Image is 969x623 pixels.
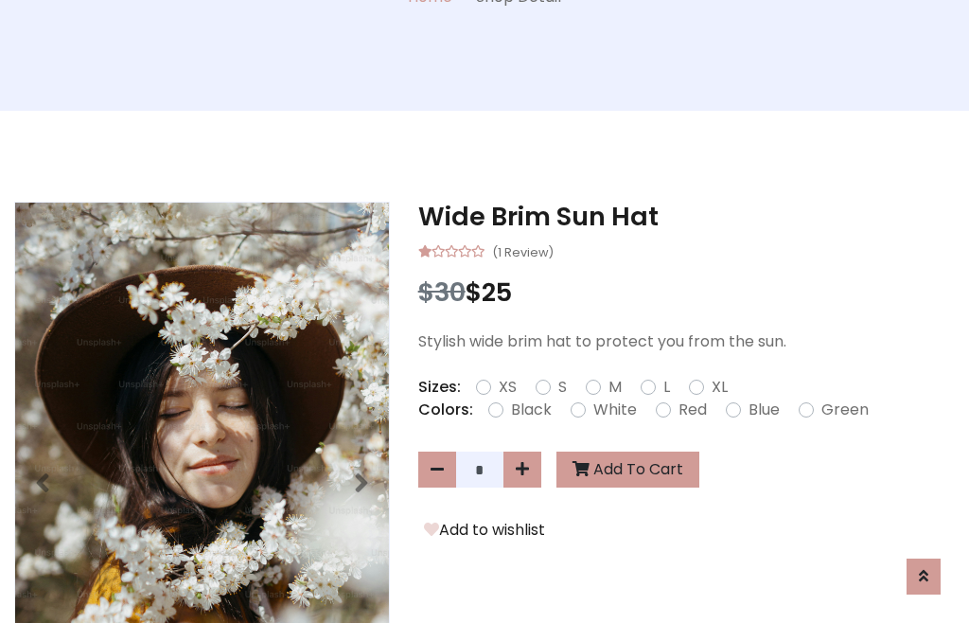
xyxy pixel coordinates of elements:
label: White [593,399,637,421]
h3: $ [418,277,955,308]
p: Sizes: [418,376,461,399]
h3: Wide Brim Sun Hat [418,202,955,232]
label: XL [712,376,728,399]
label: M [608,376,622,399]
label: XS [499,376,517,399]
p: Colors: [418,399,473,421]
p: Stylish wide brim hat to protect you from the sun. [418,330,955,353]
span: $30 [418,275,466,310]
small: (1 Review) [492,240,554,262]
label: Green [821,399,869,421]
label: Blue [749,399,780,421]
span: 25 [482,275,512,310]
label: Black [511,399,552,421]
button: Add To Cart [556,452,699,488]
label: Red [678,399,707,421]
label: S [558,376,567,399]
button: Add to wishlist [418,518,551,543]
label: L [663,376,670,399]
